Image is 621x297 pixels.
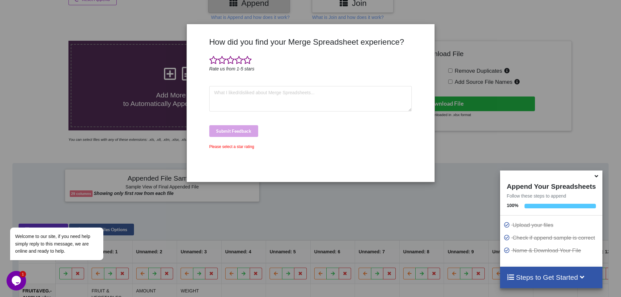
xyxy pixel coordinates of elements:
[209,66,255,71] i: Rate us from 1-5 stars
[209,37,412,47] h3: How did you find your Merge Spreadsheet experience?
[7,271,27,290] iframe: chat widget
[503,234,600,242] p: Check if append sample is correct
[7,191,124,268] iframe: chat widget
[500,193,602,199] p: Follow these steps to append
[500,181,602,190] h4: Append Your Spreadsheets
[209,144,412,150] div: Please select a star rating
[507,203,518,208] b: 100 %
[503,221,600,229] p: Upload your files
[503,246,600,255] p: Name & Download Your File
[507,273,596,281] h4: Steps to Get Started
